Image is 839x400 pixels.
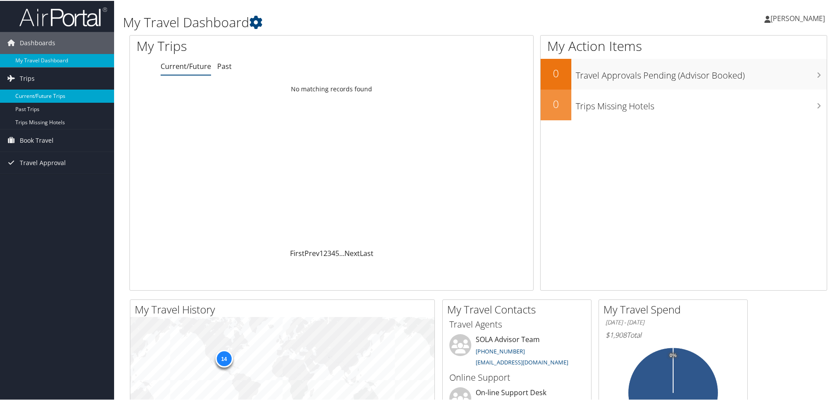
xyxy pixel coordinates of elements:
td: No matching records found [130,80,533,96]
span: $1,908 [606,329,627,339]
span: … [339,248,344,257]
h2: My Travel Spend [603,301,747,316]
a: 5 [335,248,339,257]
span: [PERSON_NAME] [771,13,825,22]
a: Next [344,248,360,257]
h1: My Action Items [541,36,827,54]
a: Last [360,248,373,257]
h6: Total [606,329,741,339]
h2: 0 [541,96,571,111]
span: Book Travel [20,129,54,151]
a: [EMAIL_ADDRESS][DOMAIN_NAME] [476,357,568,365]
a: 0Travel Approvals Pending (Advisor Booked) [541,58,827,89]
a: Current/Future [161,61,211,70]
h3: Travel Approvals Pending (Advisor Booked) [576,64,827,81]
a: 2 [323,248,327,257]
a: [PHONE_NUMBER] [476,346,525,354]
span: Dashboards [20,31,55,53]
h2: My Travel Contacts [447,301,591,316]
h3: Online Support [449,371,584,383]
a: Prev [305,248,319,257]
h1: My Trips [136,36,359,54]
tspan: 0% [670,352,677,357]
h2: 0 [541,65,571,80]
a: 4 [331,248,335,257]
h6: [DATE] - [DATE] [606,317,741,326]
a: [PERSON_NAME] [764,4,834,31]
span: Travel Approval [20,151,66,173]
img: airportal-logo.png [19,6,107,26]
span: Trips [20,67,35,89]
div: 14 [215,349,233,367]
a: 3 [327,248,331,257]
h3: Travel Agents [449,317,584,330]
a: 0Trips Missing Hotels [541,89,827,119]
a: 1 [319,248,323,257]
li: SOLA Advisor Team [445,333,589,369]
h1: My Travel Dashboard [123,12,597,31]
a: Past [217,61,232,70]
h3: Trips Missing Hotels [576,95,827,112]
a: First [290,248,305,257]
h2: My Travel History [135,301,434,316]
